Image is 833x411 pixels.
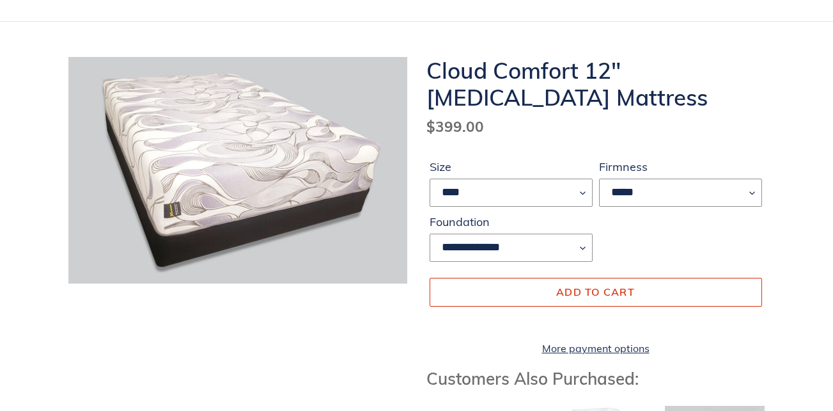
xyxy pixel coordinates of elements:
[426,369,765,389] h3: Customers Also Purchased:
[426,117,484,136] span: $399.00
[430,213,593,230] label: Foundation
[430,341,762,356] a: More payment options
[430,278,762,306] button: Add to cart
[599,158,762,175] label: Firmness
[556,286,635,298] span: Add to cart
[426,57,765,111] h1: Cloud Comfort 12" [MEDICAL_DATA] Mattress
[430,158,593,175] label: Size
